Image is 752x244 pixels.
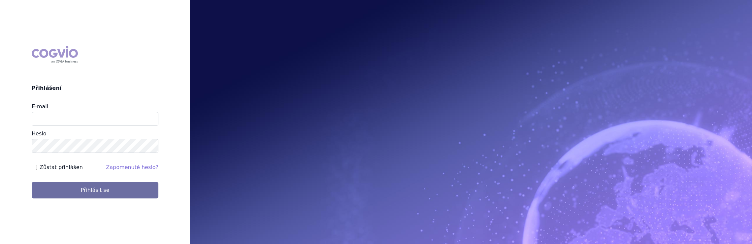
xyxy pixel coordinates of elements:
[32,130,46,137] label: Heslo
[32,182,158,198] button: Přihlásit se
[106,164,158,170] a: Zapomenuté heslo?
[40,163,83,171] label: Zůstat přihlášen
[32,103,48,110] label: E-mail
[32,46,78,63] div: COGVIO
[32,84,158,92] h2: Přihlášení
